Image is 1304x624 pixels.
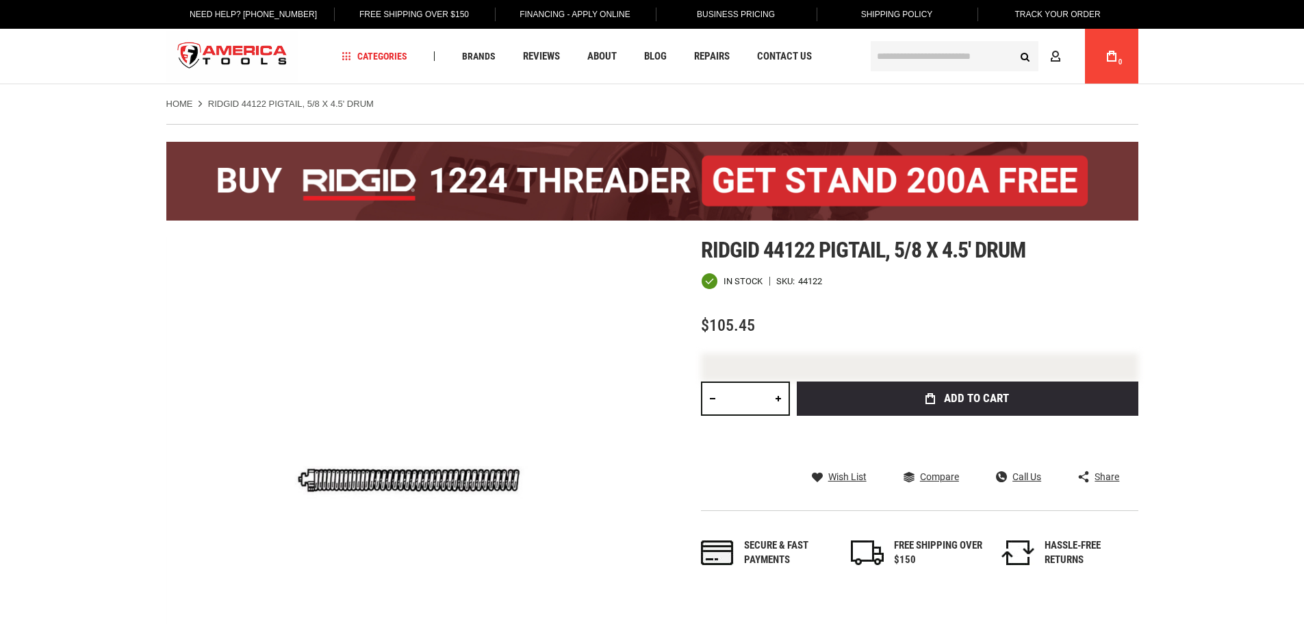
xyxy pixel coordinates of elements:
a: store logo [166,31,299,82]
span: Ridgid 44122 pigtail, 5/8 x 4.5' drum [701,237,1025,263]
a: Contact Us [751,47,818,66]
span: Add to Cart [944,392,1009,404]
span: Call Us [1012,472,1041,482]
a: Brands [456,47,502,66]
span: Share [1095,472,1119,482]
span: Shipping Policy [861,10,933,19]
span: Brands [462,51,496,61]
img: returns [1001,540,1034,565]
span: Blog [644,51,667,62]
span: Compare [920,472,959,482]
img: BOGO: Buy the RIDGID® 1224 Threader (26092), get the 92467 200A Stand FREE! [166,142,1138,221]
a: Categories [335,47,413,66]
div: Secure & fast payments [744,538,833,568]
span: Categories [342,51,407,61]
img: America Tools [166,31,299,82]
div: 44122 [798,277,822,286]
a: Wish List [812,471,867,483]
strong: SKU [776,277,798,286]
span: Contact Us [757,51,812,62]
a: Compare [904,471,959,483]
span: Repairs [694,51,730,62]
div: HASSLE-FREE RETURNS [1045,538,1134,568]
span: Reviews [523,51,560,62]
strong: RIDGID 44122 PIGTAIL, 5/8 X 4.5' DRUM [208,99,374,109]
span: Wish List [828,472,867,482]
button: Search [1012,43,1038,69]
span: About [587,51,617,62]
span: $105.45 [701,316,755,335]
img: shipping [851,540,884,565]
a: Reviews [517,47,566,66]
a: Repairs [688,47,736,66]
span: In stock [724,277,763,286]
div: Availability [701,273,763,290]
button: Add to Cart [797,382,1138,416]
a: About [581,47,623,66]
span: 0 [1118,58,1123,66]
a: Call Us [996,471,1041,483]
a: Home [166,98,193,110]
a: Blog [638,47,673,66]
div: FREE SHIPPING OVER $150 [894,538,983,568]
a: 0 [1099,29,1125,84]
img: payments [701,540,734,565]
